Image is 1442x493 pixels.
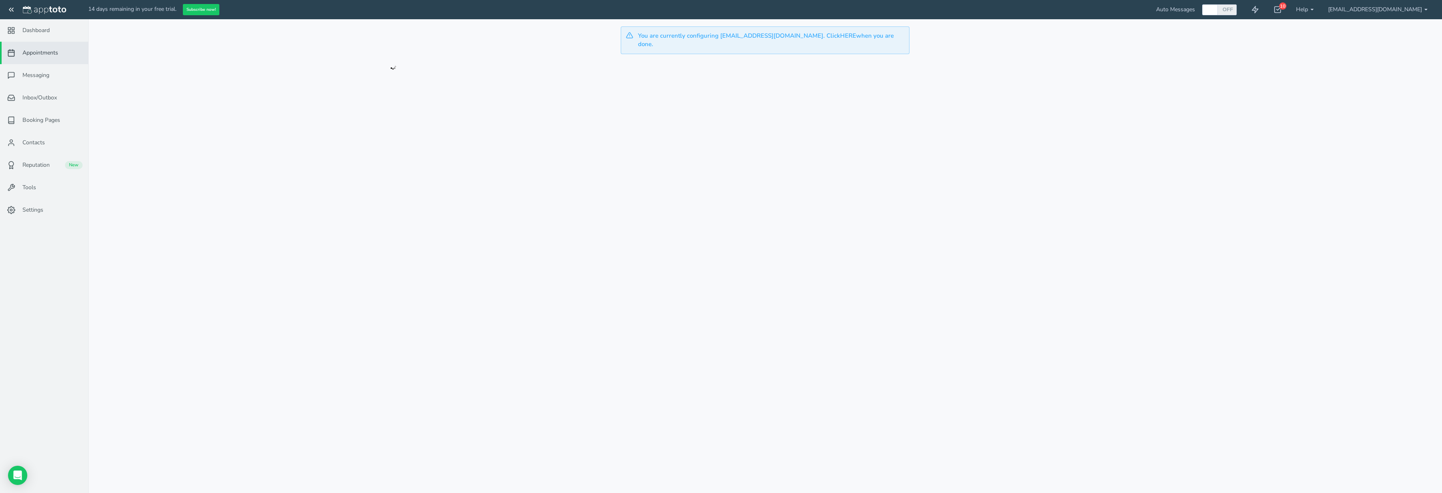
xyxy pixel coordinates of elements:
[22,71,49,79] span: Messaging
[22,184,36,192] span: Tools
[22,49,58,57] span: Appointments
[65,161,83,169] div: New
[8,466,27,485] div: Open Intercom Messenger
[1156,6,1195,14] span: Auto Messages
[88,5,176,13] span: 14 days remaining in your free trial.
[22,206,43,214] span: Settings
[23,6,66,14] img: logo-apptoto--white.svg
[22,139,45,147] span: Contacts
[1222,6,1233,13] label: OFF
[1279,2,1286,10] div: 10
[621,26,909,54] div: You are currently configuring [EMAIL_ADDRESS][DOMAIN_NAME]. Click when you are done.
[22,161,50,169] span: Reputation
[183,4,219,16] button: Subscribe now!
[22,116,60,124] span: Booking Pages
[840,32,856,40] a: HERE
[22,26,50,34] span: Dashboard
[22,94,57,102] span: Inbox/Outbox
